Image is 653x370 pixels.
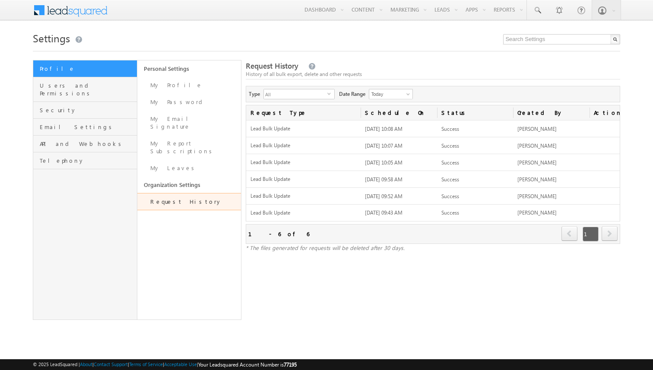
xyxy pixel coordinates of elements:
span: Lead Bulk Update [250,125,356,133]
a: Personal Settings [137,60,241,77]
span: Success [441,209,459,216]
a: Schedule On [361,105,437,120]
span: API and Webhooks [40,140,135,148]
a: My Profile [137,77,241,94]
span: Users and Permissions [40,82,135,97]
span: Date Range [339,89,369,98]
span: [PERSON_NAME] [517,176,557,183]
a: About [80,361,92,367]
a: Created By [513,105,590,120]
span: Security [40,106,135,114]
span: [PERSON_NAME] [517,159,557,166]
a: My Email Signature [137,111,241,135]
span: Today [369,90,410,98]
a: Contact Support [94,361,128,367]
a: next [602,227,618,241]
a: API and Webhooks [33,136,137,152]
span: © 2025 LeadSquared | | | | | [33,361,297,369]
span: [DATE] 10:08 AM [365,126,403,132]
span: Lead Bulk Update [250,209,356,217]
span: 1 [583,227,599,241]
span: [DATE] 09:43 AM [365,209,403,216]
span: Success [441,142,459,149]
div: 1 - 6 of 6 [248,229,309,239]
span: [PERSON_NAME] [517,126,557,132]
span: Telephony [40,157,135,164]
span: Your Leadsquared Account Number is [198,361,297,368]
a: prev [561,227,578,241]
span: Success [441,176,459,183]
span: select [327,92,334,95]
a: Request History [137,193,241,210]
a: Status [437,105,514,120]
span: [PERSON_NAME] [517,193,557,199]
a: Telephony [33,152,137,169]
span: [DATE] 09:52 AM [365,193,403,199]
a: My Report Subscriptions [137,135,241,160]
input: Search Settings [503,34,620,44]
span: Lead Bulk Update [250,159,356,166]
a: Request Type [246,105,361,120]
div: All [263,89,335,99]
span: 77195 [284,361,297,368]
span: [DATE] 09:58 AM [365,176,403,183]
span: [PERSON_NAME] [517,142,557,149]
span: Request History [246,61,298,71]
a: Today [369,89,413,99]
span: * The files generated for requests will be deleted after 30 days. [246,244,405,251]
a: Users and Permissions [33,77,137,102]
span: Lead Bulk Update [250,176,356,183]
span: [PERSON_NAME] [517,209,557,216]
span: Email Settings [40,123,135,131]
span: prev [561,226,577,241]
span: Actions [590,105,620,120]
span: Type [249,89,263,98]
a: My Leaves [137,160,241,177]
span: Success [441,193,459,199]
span: Success [441,159,459,166]
span: next [602,226,618,241]
a: Terms of Service [129,361,163,367]
span: All [264,89,327,99]
a: Acceptable Use [164,361,197,367]
span: Settings [33,31,70,45]
span: Lead Bulk Update [250,142,356,149]
a: Email Settings [33,119,137,136]
span: Lead Bulk Update [250,193,356,200]
span: Profile [40,65,135,73]
span: Success [441,126,459,132]
a: My Password [137,94,241,111]
a: Profile [33,60,137,77]
a: Security [33,102,137,119]
div: History of all bulk export, delete and other requests [246,70,620,78]
span: [DATE] 10:07 AM [365,142,403,149]
a: Organization Settings [137,177,241,193]
span: [DATE] 10:05 AM [365,159,403,166]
